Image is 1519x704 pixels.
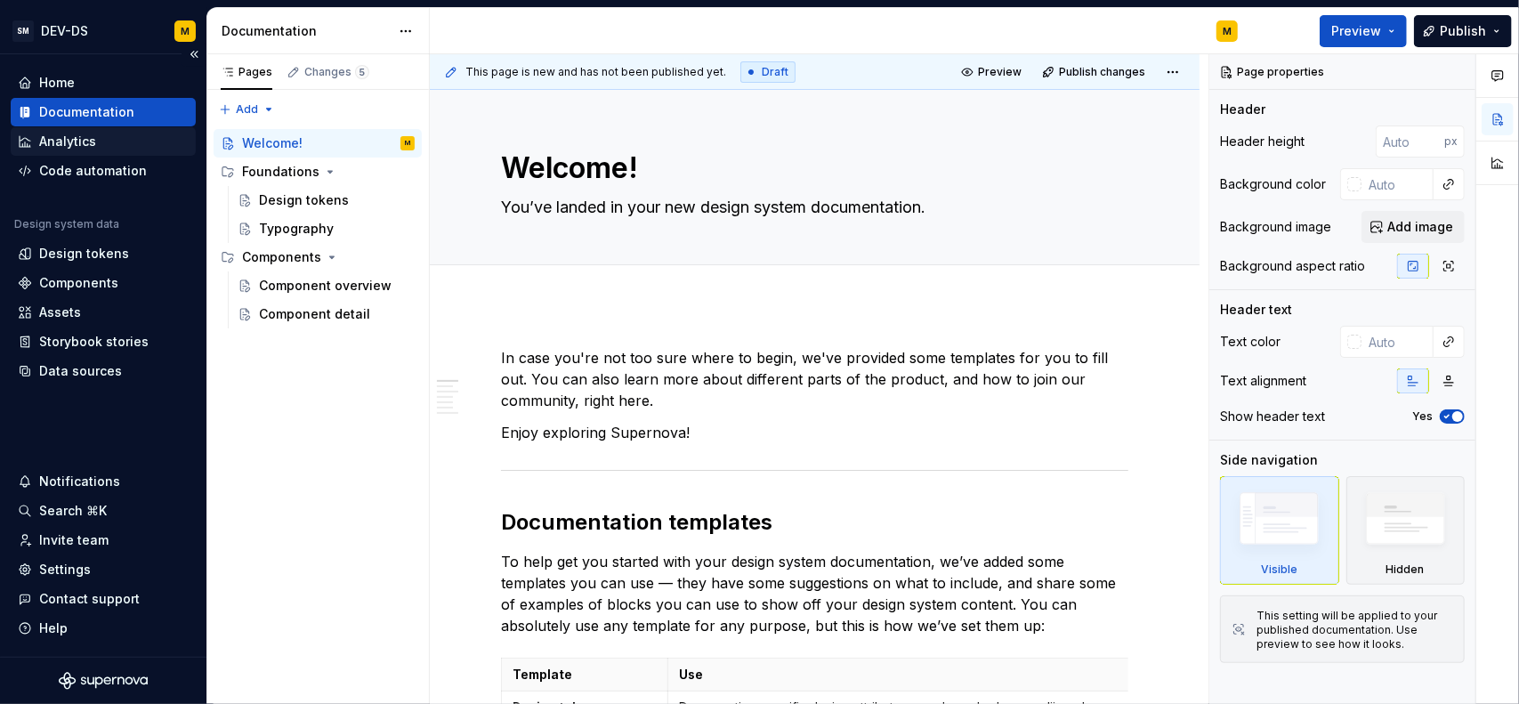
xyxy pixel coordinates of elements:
[11,497,196,525] button: Search ⌘K
[497,147,1125,190] textarea: Welcome!
[497,193,1125,222] textarea: You’ve landed in your new design system documentation.
[39,362,122,380] div: Data sources
[1059,65,1145,79] span: Publish changes
[1361,326,1434,358] input: Auto
[1220,301,1292,319] div: Header text
[259,191,349,209] div: Design tokens
[39,590,140,608] div: Contact support
[39,531,109,549] div: Invite team
[11,328,196,356] a: Storybook stories
[230,271,422,300] a: Component overview
[1414,15,1512,47] button: Publish
[259,220,334,238] div: Typography
[1361,168,1434,200] input: Auto
[956,60,1030,85] button: Preview
[1386,562,1425,577] div: Hidden
[501,508,1128,537] h2: Documentation templates
[214,243,422,271] div: Components
[221,65,272,79] div: Pages
[11,127,196,156] a: Analytics
[501,422,1128,443] p: Enjoy exploring Supernova!
[11,69,196,97] a: Home
[236,102,258,117] span: Add
[242,248,321,266] div: Components
[11,585,196,613] button: Contact support
[1220,218,1331,236] div: Background image
[39,561,91,579] div: Settings
[1440,22,1486,40] span: Publish
[214,158,422,186] div: Foundations
[11,298,196,327] a: Assets
[230,186,422,214] a: Design tokens
[1361,211,1465,243] button: Add image
[1220,333,1281,351] div: Text color
[978,65,1022,79] span: Preview
[41,22,88,40] div: DEV-DS
[39,103,134,121] div: Documentation
[11,526,196,554] a: Invite team
[1261,562,1297,577] div: Visible
[214,129,422,158] a: Welcome!M
[12,20,34,42] div: SM
[1223,24,1232,38] div: M
[762,65,788,79] span: Draft
[39,303,81,321] div: Assets
[1220,476,1339,585] div: Visible
[39,274,118,292] div: Components
[259,277,392,295] div: Component overview
[39,333,149,351] div: Storybook stories
[39,473,120,490] div: Notifications
[11,157,196,185] a: Code automation
[1037,60,1153,85] button: Publish changes
[1220,408,1325,425] div: Show header text
[11,614,196,643] button: Help
[501,551,1128,636] p: To help get you started with your design system documentation, we’ve added some templates you can...
[182,42,206,67] button: Collapse sidebar
[39,619,68,637] div: Help
[1220,257,1365,275] div: Background aspect ratio
[405,134,410,152] div: M
[214,97,280,122] button: Add
[39,245,129,263] div: Design tokens
[14,217,119,231] div: Design system data
[11,269,196,297] a: Components
[1387,218,1453,236] span: Add image
[1376,125,1444,158] input: Auto
[11,239,196,268] a: Design tokens
[679,666,1129,684] p: Use
[304,65,369,79] div: Changes
[4,12,203,50] button: SMDEV-DSM
[1220,372,1306,390] div: Text alignment
[222,22,390,40] div: Documentation
[1256,609,1453,651] div: This setting will be applied to your published documentation. Use preview to see how it looks.
[214,129,422,328] div: Page tree
[181,24,190,38] div: M
[39,74,75,92] div: Home
[501,347,1128,411] p: In case you're not too sure where to begin, we've provided some templates for you to fill out. Yo...
[11,467,196,496] button: Notifications
[59,672,148,690] svg: Supernova Logo
[230,300,422,328] a: Component detail
[39,133,96,150] div: Analytics
[242,163,319,181] div: Foundations
[230,214,422,243] a: Typography
[1331,22,1381,40] span: Preview
[1220,101,1265,118] div: Header
[1412,409,1433,424] label: Yes
[1320,15,1407,47] button: Preview
[11,555,196,584] a: Settings
[39,502,107,520] div: Search ⌘K
[1444,134,1458,149] p: px
[513,666,657,684] p: Template
[242,134,303,152] div: Welcome!
[1220,175,1326,193] div: Background color
[1220,451,1318,469] div: Side navigation
[259,305,370,323] div: Component detail
[355,65,369,79] span: 5
[1220,133,1305,150] div: Header height
[11,98,196,126] a: Documentation
[39,162,147,180] div: Code automation
[11,357,196,385] a: Data sources
[1346,476,1466,585] div: Hidden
